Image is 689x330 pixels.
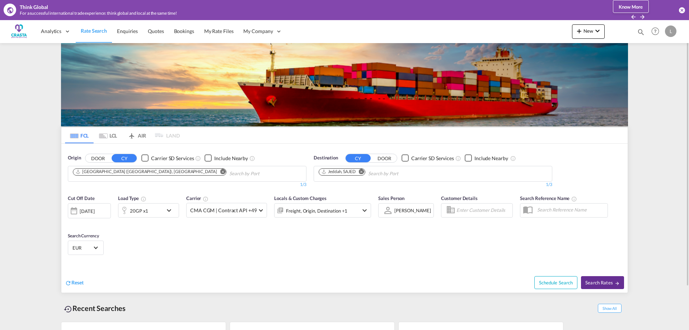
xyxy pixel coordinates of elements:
[637,28,645,36] md-icon: icon-magnify
[572,24,605,39] button: icon-plus 400-fgNewicon-chevron-down
[274,195,327,201] span: Locals & Custom Charges
[61,43,628,126] img: LCL+%26+FCL+BACKGROUND.png
[411,155,454,162] div: Carrier SD Services
[575,27,583,35] md-icon: icon-plus 400-fg
[174,28,194,34] span: Bookings
[61,300,128,316] div: Recent Searches
[169,19,199,43] a: Bookings
[68,203,111,218] div: [DATE]
[619,4,643,10] span: Know More
[394,205,432,215] md-select: Sales Person: Luca D'Alterio
[318,166,439,180] md-chips-wrap: Chips container. Use arrow keys to select chips.
[72,242,100,253] md-select: Select Currency: € EUREuro
[321,169,357,175] div: Press delete to remove this chip.
[20,10,583,17] div: For a successful international trade experience: think global and local at the same time!
[571,196,577,202] md-icon: Your search will be saved by the below given name
[368,168,436,180] input: Chips input.
[639,13,646,20] button: icon-arrow-right
[321,169,356,175] div: Jeddah, SAJED
[141,154,194,162] md-checkbox: Checkbox No Ink
[441,195,477,201] span: Customer Details
[80,208,94,214] div: [DATE]
[215,169,226,176] button: Remove
[204,28,234,34] span: My Rate Files
[286,206,347,216] div: Freight Origin Destination Factory Stuffing
[127,131,136,137] md-icon: icon-airplane
[122,127,151,143] md-tab-item: AIR
[165,206,177,215] md-icon: icon-chevron-down
[534,204,608,215] input: Search Reference Name
[85,154,111,162] button: DOOR
[378,195,404,201] span: Sales Person
[665,25,676,37] div: L
[68,233,99,238] span: Search Currency
[581,276,624,289] button: Search Ratesicon-arrow-right
[117,28,138,34] span: Enquiries
[360,206,369,215] md-icon: icon-chevron-down
[354,169,365,176] button: Remove
[61,144,628,293] div: OriginDOOR CY Checkbox No InkUnchecked: Search for CY (Container Yard) services for all selected ...
[112,19,143,43] a: Enquiries
[65,127,180,143] md-pagination-wrapper: Use the left and right arrow keys to navigate between tabs
[575,28,602,34] span: New
[465,154,508,162] md-checkbox: Checkbox No Ink
[148,28,164,34] span: Quotes
[76,19,112,43] a: Rate Search
[229,168,297,180] input: Chips input.
[274,203,371,218] div: Freight Origin Destination Factory Stuffingicon-chevron-down
[65,279,84,287] div: icon-refreshReset
[649,25,661,37] span: Help
[151,155,194,162] div: Carrier SD Services
[68,195,95,201] span: Cut Off Date
[71,279,84,285] span: Reset
[520,195,577,201] span: Search Reference Name
[402,154,454,162] md-checkbox: Checkbox No Ink
[195,155,201,161] md-icon: Unchecked: Search for CY (Container Yard) services for all selected carriers.Checked : Search for...
[199,19,239,43] a: My Rate Files
[585,280,620,285] span: Search Rates
[249,155,255,161] md-icon: Unchecked: Ignores neighbouring ports when fetching rates.Checked : Includes neighbouring ports w...
[68,182,306,188] div: 1/3
[203,196,208,202] md-icon: The selected Trucker/Carrierwill be displayed in the rate results If the rates are from another f...
[598,304,622,313] span: Show All
[118,195,146,201] span: Load Type
[75,169,217,175] div: Genova (Genoa), ITGOA
[72,166,300,180] md-chips-wrap: Chips container. Use arrow keys to select chips.
[205,154,248,162] md-checkbox: Checkbox No Ink
[455,155,461,161] md-icon: Unchecked: Search for CY (Container Yard) services for all selected carriers.Checked : Search for...
[72,245,93,251] span: EUR
[6,6,14,14] md-icon: icon-earth
[238,19,287,43] div: My Company
[11,23,27,39] img: ac429df091a311ed8aa72df674ea3bd9.png
[615,281,620,286] md-icon: icon-arrow-right
[36,19,76,43] div: Analytics
[75,169,218,175] div: Press delete to remove this chip.
[41,28,61,35] span: Analytics
[65,127,94,143] md-tab-item: FCL
[372,154,397,162] button: DOOR
[68,218,73,227] md-datepicker: Select
[534,276,577,289] button: Note: By default Schedule search will only considerorigin ports, destination ports and cut off da...
[94,127,122,143] md-tab-item: LCL
[630,14,637,20] md-icon: icon-arrow-left
[678,6,685,14] button: icon-close-circle
[190,207,257,214] span: CMA CGM | Contract API +49
[143,19,169,43] a: Quotes
[214,155,248,162] div: Include Nearby
[456,205,510,216] input: Enter Customer Details
[639,14,646,20] md-icon: icon-arrow-right
[630,13,638,20] button: icon-arrow-left
[394,208,431,213] div: [PERSON_NAME]
[68,154,81,162] span: Origin
[130,206,148,216] div: 20GP x1
[243,28,273,35] span: My Company
[637,28,645,39] div: icon-magnify
[649,25,665,38] div: Help
[112,154,137,162] button: CY
[20,4,48,11] div: Think Global
[510,155,516,161] md-icon: Unchecked: Ignores neighbouring ports when fetching rates.Checked : Includes neighbouring ports w...
[81,28,107,34] span: Rate Search
[314,182,552,188] div: 1/3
